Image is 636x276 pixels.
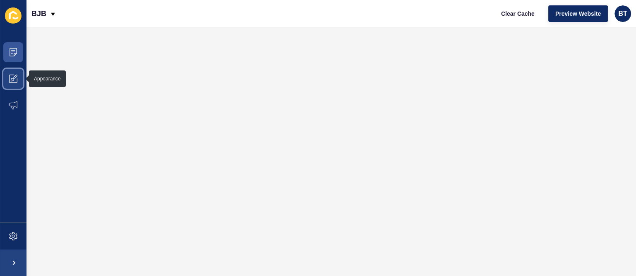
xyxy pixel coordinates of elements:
[555,10,601,18] span: Preview Website
[501,10,535,18] span: Clear Cache
[494,5,542,22] button: Clear Cache
[34,75,61,82] div: Appearance
[618,10,627,18] span: BT
[548,5,608,22] button: Preview Website
[31,3,46,24] p: BJB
